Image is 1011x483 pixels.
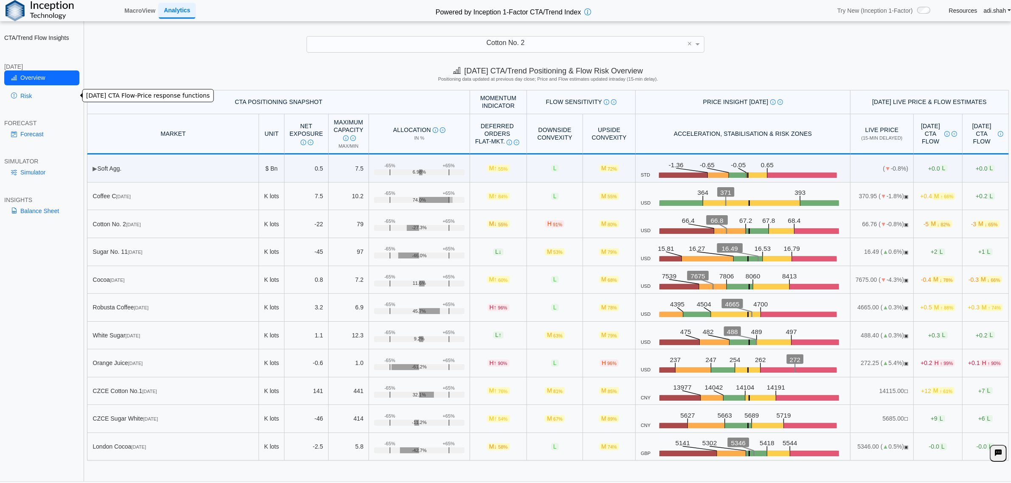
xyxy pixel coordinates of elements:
span: +0.4 [920,193,955,200]
a: adi.shah [983,7,1011,14]
div: FORECAST [4,119,79,127]
span: L [551,304,559,311]
span: USD [641,228,651,233]
text: 8060 [746,272,760,280]
td: 1.0 [329,349,369,377]
span: H [545,220,564,227]
span: [DATE] [128,250,143,255]
td: 3.2 [284,294,329,322]
a: Balance Sheet [4,204,79,218]
text: -0.05 [732,161,747,168]
a: MacroView [121,3,159,18]
img: Info [944,131,950,137]
span: M [487,193,510,200]
span: ↑ [494,304,497,311]
span: ▲ [883,304,889,311]
span: ↑ [494,388,497,394]
div: CZCE Cotton No.1 [93,387,253,395]
span: 80% [608,222,617,227]
span: H [980,359,1003,367]
span: L [551,359,559,367]
div: Flow Sensitivity [532,98,630,106]
span: OPEN: Market session is currently open. [904,333,908,338]
span: USD [641,340,651,345]
img: Read More [308,140,313,145]
span: H [600,359,619,367]
span: [DATE] [142,389,157,394]
div: Deferred Orders FLAT-MKT. [475,122,520,146]
text: 272 [791,356,803,363]
span: L [988,331,995,339]
div: -65% [384,330,395,335]
text: 14104 [736,384,755,391]
div: +65% [443,302,455,307]
span: +1 [978,248,993,256]
span: (15-min delayed) [862,135,903,140]
td: 7675.00 ( -4.3%) [850,266,914,294]
img: Read More [952,131,957,137]
text: 393 [795,189,806,197]
td: 10.2 [329,183,369,211]
span: -3 [971,220,1000,227]
td: 14115.00 [850,377,914,405]
span: M [932,304,955,311]
span: ↑ [494,165,497,172]
span: M [931,276,955,283]
th: Unit [259,114,284,154]
div: Net Exposure [290,122,323,146]
img: Info [301,140,306,145]
span: ↑ 66% [941,194,954,199]
text: 16.53 [756,245,772,252]
text: 4395 [670,300,685,308]
div: +65% [443,358,455,363]
h2: Powered by Inception 1-Factor CTA/Trend Index [432,5,584,17]
td: 79 [329,210,369,238]
span: ↓ [498,248,501,255]
text: 8413 [782,272,797,280]
text: 7806 [719,272,734,280]
text: 371 [721,189,732,197]
span: M [599,304,619,311]
span: M [487,165,510,172]
th: [DATE] Live Price & Flow Estimates [850,90,1009,114]
span: H [487,359,510,367]
span: -27.3% [412,225,427,230]
text: 4700 [755,300,769,308]
span: ▼ [881,276,887,283]
span: +2 [931,248,945,256]
span: M [599,276,619,283]
span: 81% [553,389,563,394]
span: [DATE] [134,305,149,310]
span: M [979,276,1002,283]
td: 441 [329,377,369,405]
span: OPEN: Market session is currently open. [904,222,908,227]
span: L [988,193,995,200]
span: USD [641,367,651,373]
td: K lots [259,294,284,322]
td: K lots [259,183,284,211]
span: ↑ [494,193,497,199]
span: ▶ [93,165,97,172]
div: -65% [384,358,395,363]
div: Cotton No. 2 [93,220,253,228]
span: 9.2% [414,336,425,342]
a: Overview [4,70,79,85]
span: ↓ 82% [937,222,950,227]
span: [DATE] [128,361,143,366]
span: L [493,248,504,256]
span: in % [414,135,425,140]
div: +65% [443,191,455,196]
a: Risk [4,89,79,103]
text: 247 [707,356,718,363]
td: $ Bn [259,154,284,183]
span: 55% [498,222,507,227]
span: M [545,387,565,394]
td: 0.5 [284,154,329,183]
div: Allocation [374,126,465,134]
span: -5 [924,220,952,227]
text: 13977 [673,384,692,391]
span: M [599,331,619,339]
span: 45.7% [413,309,426,314]
span: M [487,387,510,394]
span: M [599,387,619,394]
